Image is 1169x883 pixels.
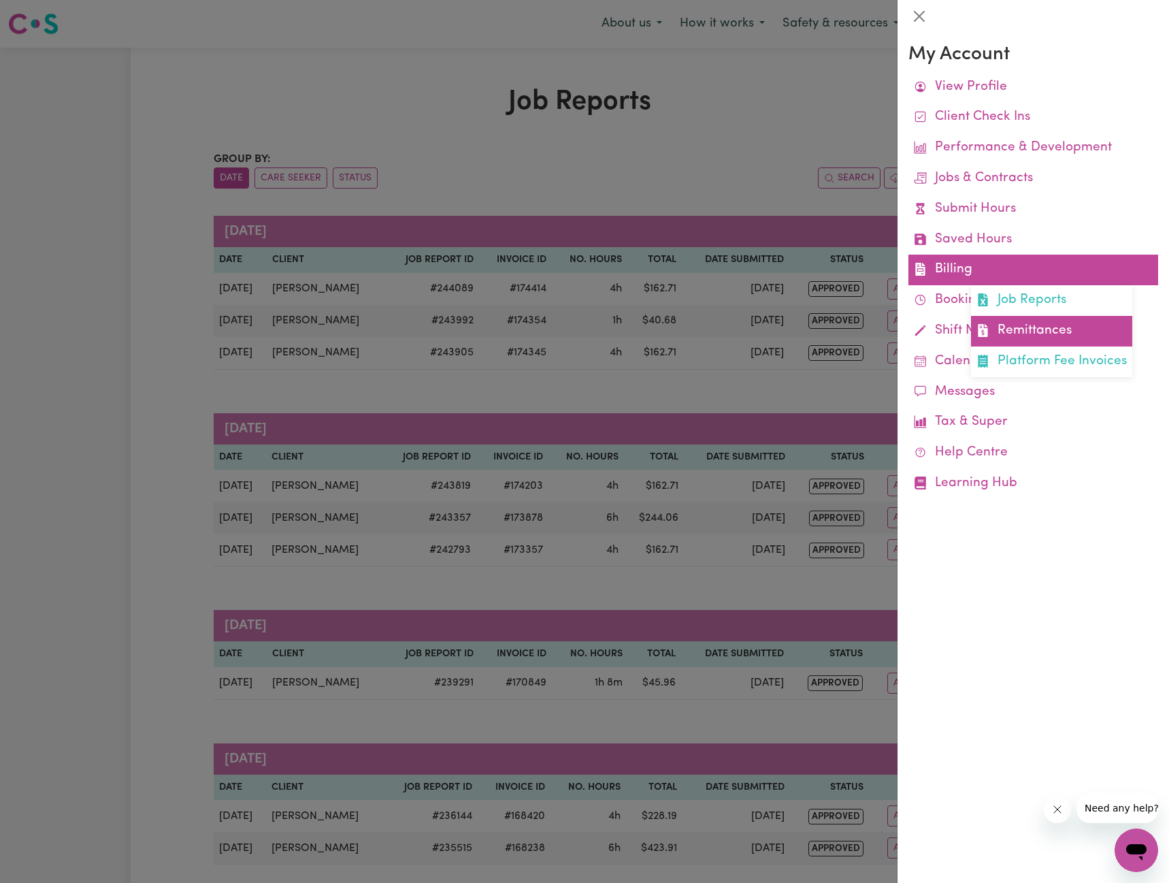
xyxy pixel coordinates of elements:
button: Close [908,5,930,27]
a: Platform Fee Invoices [971,347,1132,377]
iframe: Close message [1044,796,1071,823]
a: Jobs & Contracts [908,163,1158,194]
a: Calendar [908,347,1158,377]
iframe: Button to launch messaging window [1115,829,1158,872]
iframe: Message from company [1076,793,1158,823]
a: Learning Hub [908,468,1158,499]
span: Need any help? [8,10,82,20]
a: Shift Notes [908,316,1158,347]
a: BillingJob ReportsRemittancesPlatform Fee Invoices [908,255,1158,285]
a: Saved Hours [908,225,1158,255]
a: Tax & Super [908,407,1158,438]
a: Performance & Development [908,133,1158,163]
a: Remittances [971,316,1132,347]
a: Job Reports [971,285,1132,316]
a: View Profile [908,72,1158,103]
a: Client Check Ins [908,102,1158,133]
a: Messages [908,377,1158,408]
a: Submit Hours [908,194,1158,225]
a: Help Centre [908,438,1158,468]
h3: My Account [908,44,1158,67]
a: Bookings [908,285,1158,316]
